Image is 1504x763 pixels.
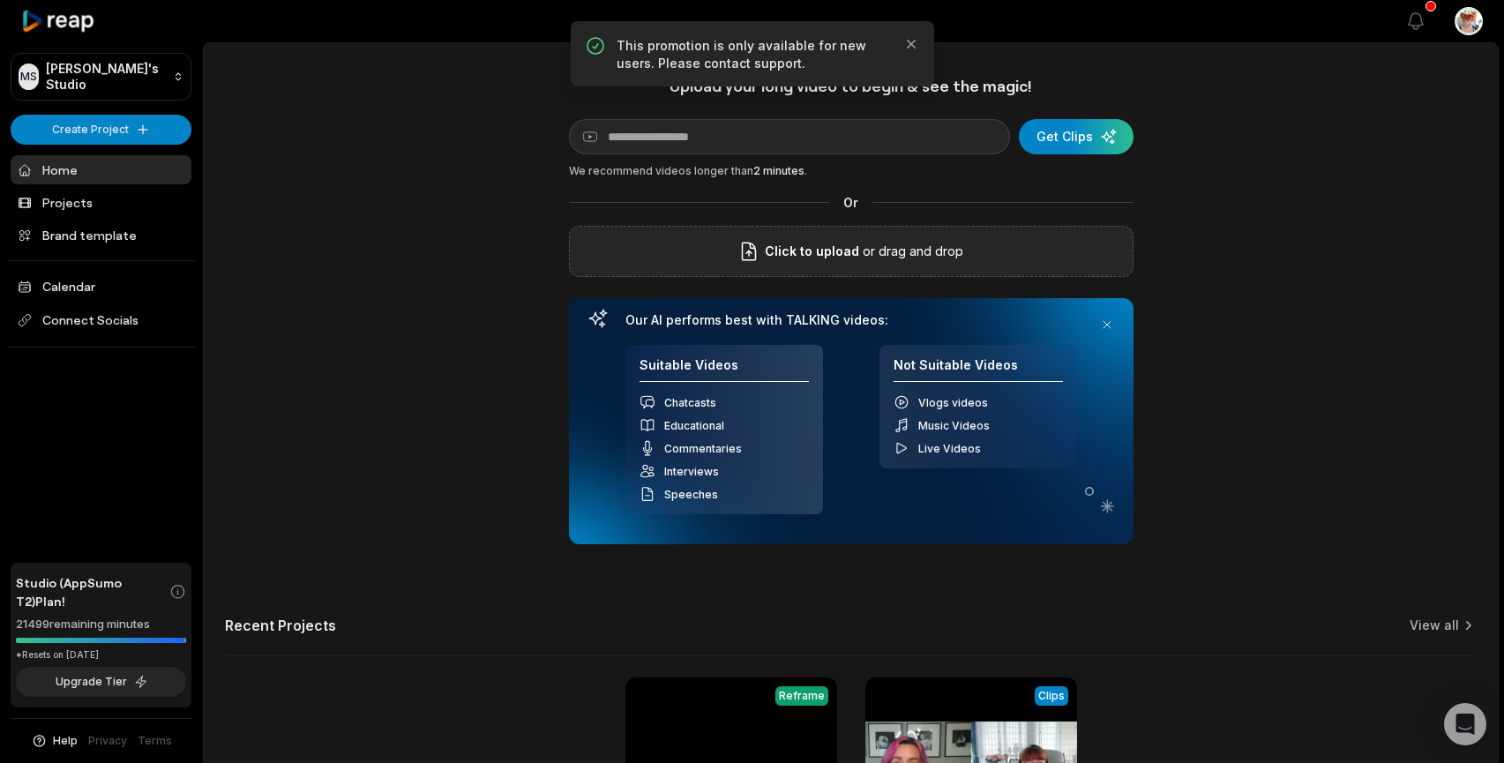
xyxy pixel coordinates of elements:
span: Studio (AppSumo T2) Plan! [16,573,169,610]
span: Educational [664,419,724,432]
div: *Resets on [DATE] [16,648,186,662]
div: Open Intercom Messenger [1444,703,1486,745]
div: MS [19,64,39,90]
a: Home [11,155,191,184]
a: Terms [138,733,172,749]
p: or drag and drop [859,241,963,262]
a: Projects [11,188,191,217]
span: Interviews [664,465,719,478]
button: Help [31,733,78,749]
button: Upgrade Tier [16,667,186,697]
span: Connect Socials [11,304,191,336]
a: Calendar [11,272,191,301]
p: This promotion is only available for new users. Please contact support. [617,37,888,72]
a: View all [1410,617,1459,634]
span: Speeches [664,488,718,501]
span: Click to upload [765,241,859,262]
span: 2 minutes [753,164,804,177]
button: Create Project [11,115,191,145]
span: Live Videos [918,442,981,455]
h1: Upload your long video to begin & see the magic! [569,76,1134,96]
h2: Recent Projects [225,617,336,634]
button: Get Clips [1019,119,1134,154]
div: We recommend videos longer than . [569,163,1134,179]
span: Music Videos [918,419,990,432]
p: [PERSON_NAME]'s Studio [46,61,166,93]
div: 21499 remaining minutes [16,616,186,633]
h3: Our AI performs best with TALKING videos: [625,312,1077,328]
span: Chatcasts [664,396,716,409]
span: Or [829,193,872,212]
a: Privacy [88,733,127,749]
span: Vlogs videos [918,396,988,409]
a: Brand template [11,221,191,250]
span: Commentaries [664,442,742,455]
h4: Suitable Videos [640,357,809,383]
span: Help [53,733,78,749]
h4: Not Suitable Videos [894,357,1063,383]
